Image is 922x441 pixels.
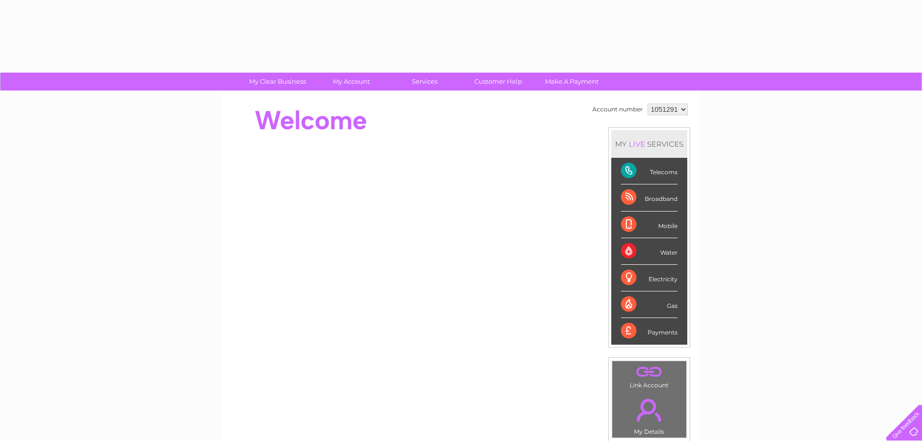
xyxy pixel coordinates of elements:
[590,101,645,118] td: Account number
[621,291,678,318] div: Gas
[621,238,678,265] div: Water
[627,139,647,149] div: LIVE
[612,391,687,438] td: My Details
[615,364,684,380] a: .
[458,73,538,91] a: Customer Help
[621,212,678,238] div: Mobile
[615,393,684,427] a: .
[611,130,687,158] div: MY SERVICES
[621,265,678,291] div: Electricity
[621,184,678,211] div: Broadband
[612,361,687,391] td: Link Account
[621,158,678,184] div: Telecoms
[532,73,612,91] a: Make A Payment
[238,73,317,91] a: My Clear Business
[385,73,465,91] a: Services
[621,318,678,344] div: Payments
[311,73,391,91] a: My Account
